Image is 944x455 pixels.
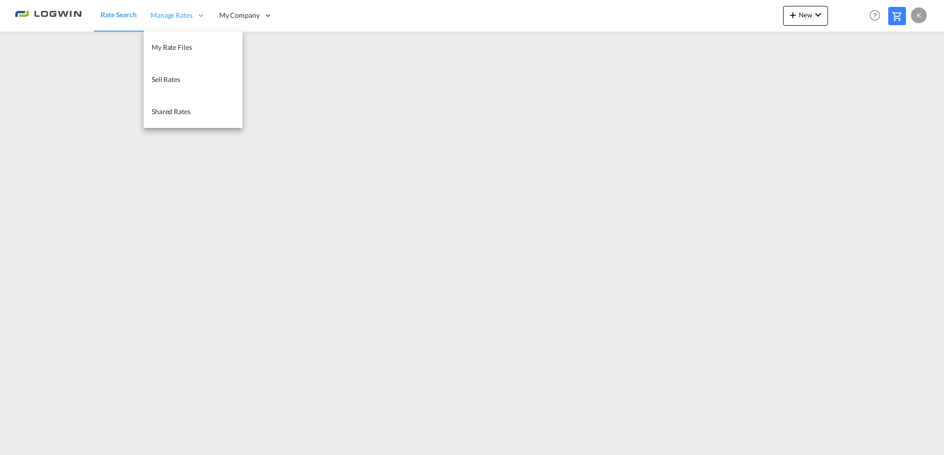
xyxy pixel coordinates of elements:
img: 2761ae10d95411efa20a1f5e0282d2d7.png [15,4,81,27]
span: Shared Rates [152,107,191,116]
div: Help [866,7,888,25]
md-icon: icon-plus 400-fg [787,9,799,21]
span: Sell Rates [152,75,180,83]
div: K [911,7,927,23]
span: Help [866,7,883,24]
span: Manage Rates [151,10,193,20]
a: Sell Rates [144,64,242,96]
a: My Rate Files [144,32,242,64]
span: My Rate Files [152,43,192,51]
a: Shared Rates [144,96,242,128]
span: My Company [219,10,260,20]
span: Rate Search [101,10,137,19]
button: icon-plus 400-fgNewicon-chevron-down [783,6,828,26]
md-icon: icon-chevron-down [812,9,824,21]
span: New [787,11,824,19]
